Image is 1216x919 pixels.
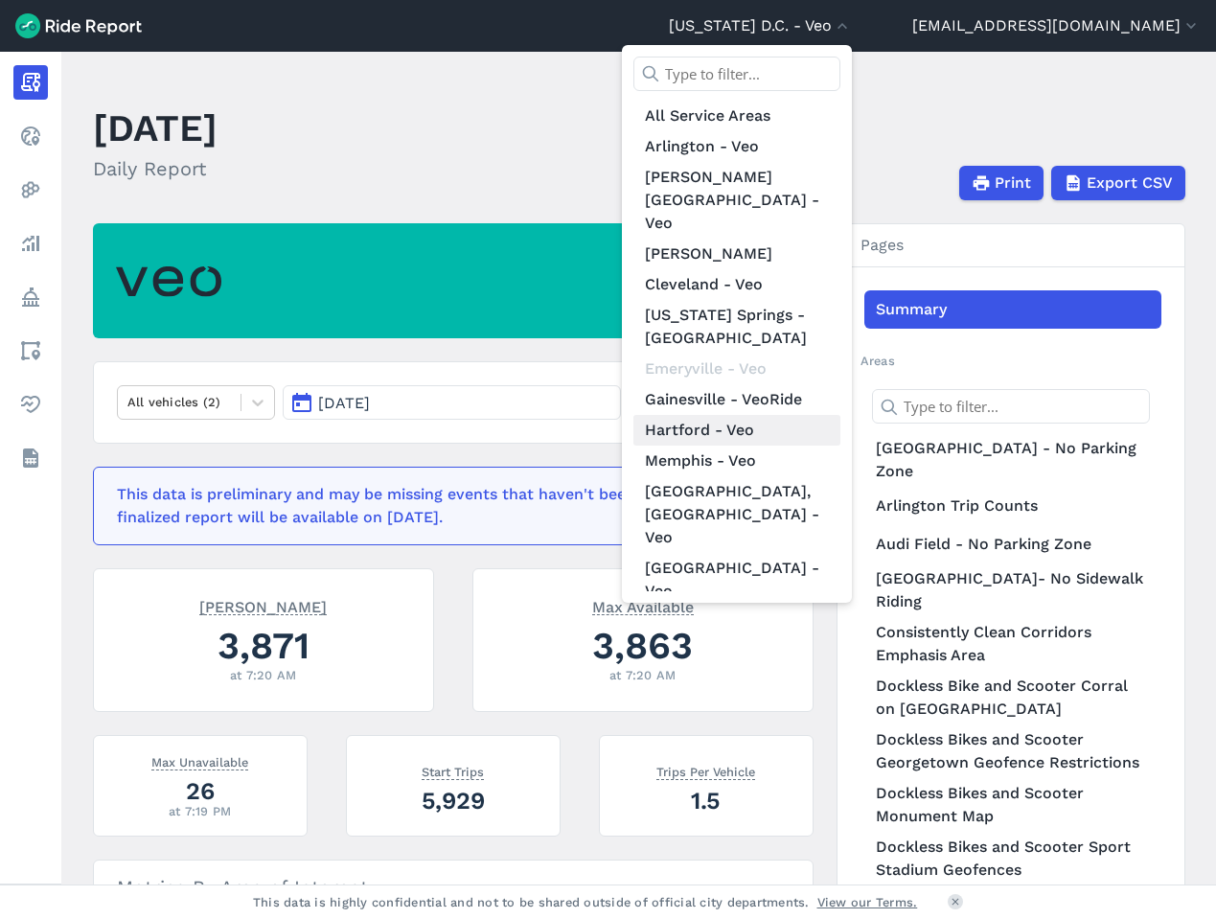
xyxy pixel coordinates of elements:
[633,239,840,269] a: [PERSON_NAME]
[633,553,840,607] a: [GEOGRAPHIC_DATA] - Veo
[633,269,840,300] a: Cleveland - Veo
[633,131,840,162] a: Arlington - Veo
[633,384,840,415] a: Gainesville - VeoRide
[633,162,840,239] a: [PERSON_NAME][GEOGRAPHIC_DATA] - Veo
[633,415,840,446] a: Hartford - Veo
[633,476,840,553] a: [GEOGRAPHIC_DATA], [GEOGRAPHIC_DATA] - Veo
[633,57,840,91] input: Type to filter...
[633,354,840,384] div: Emeryville - Veo
[633,300,840,354] a: [US_STATE] Springs - [GEOGRAPHIC_DATA]
[633,446,840,476] a: Memphis - Veo
[633,101,840,131] a: All Service Areas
